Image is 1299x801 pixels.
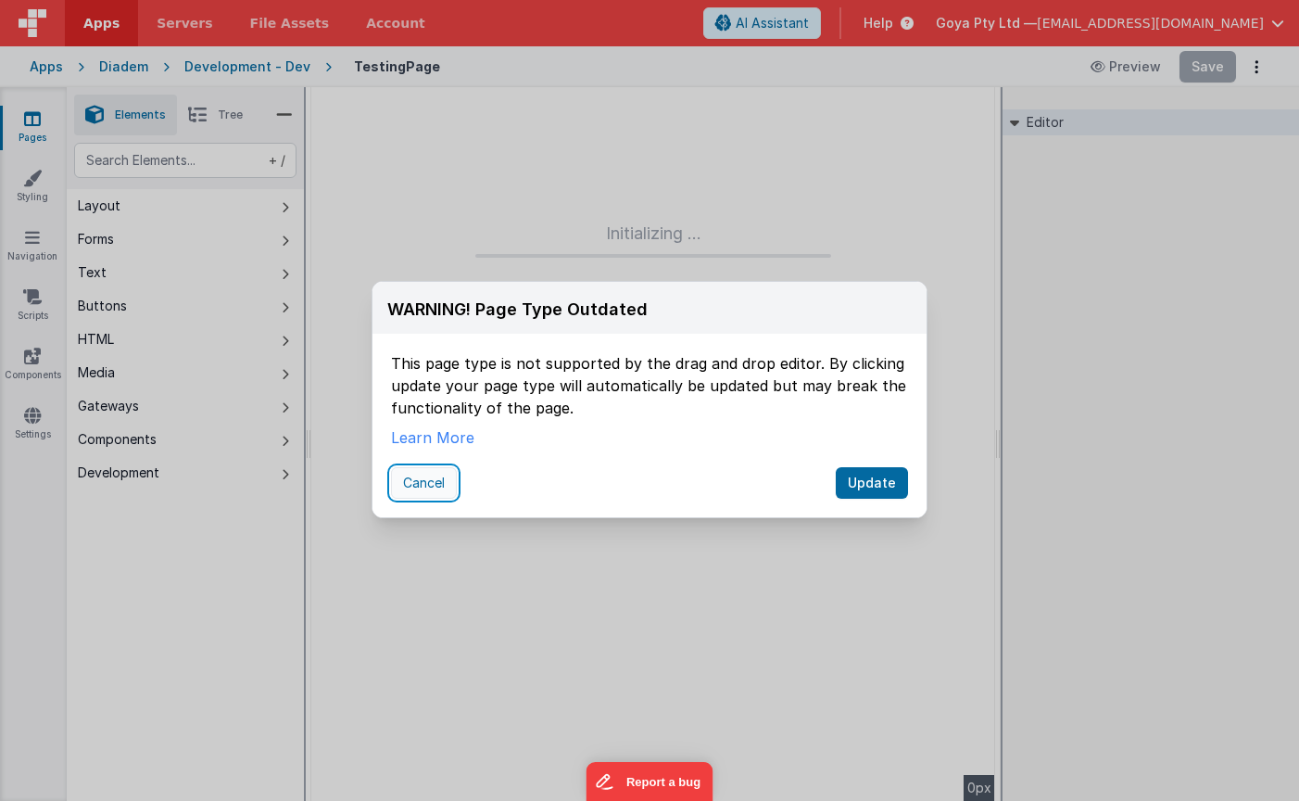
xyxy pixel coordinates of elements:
[391,467,457,499] button: Cancel
[391,428,474,447] a: Learn More
[391,334,908,419] div: This page type is not supported by the drag and drop editor. By clicking update your page type wi...
[836,467,908,499] button: Update
[387,297,648,323] div: WARNING! Page Type Outdated
[586,762,713,801] iframe: Marker.io feedback button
